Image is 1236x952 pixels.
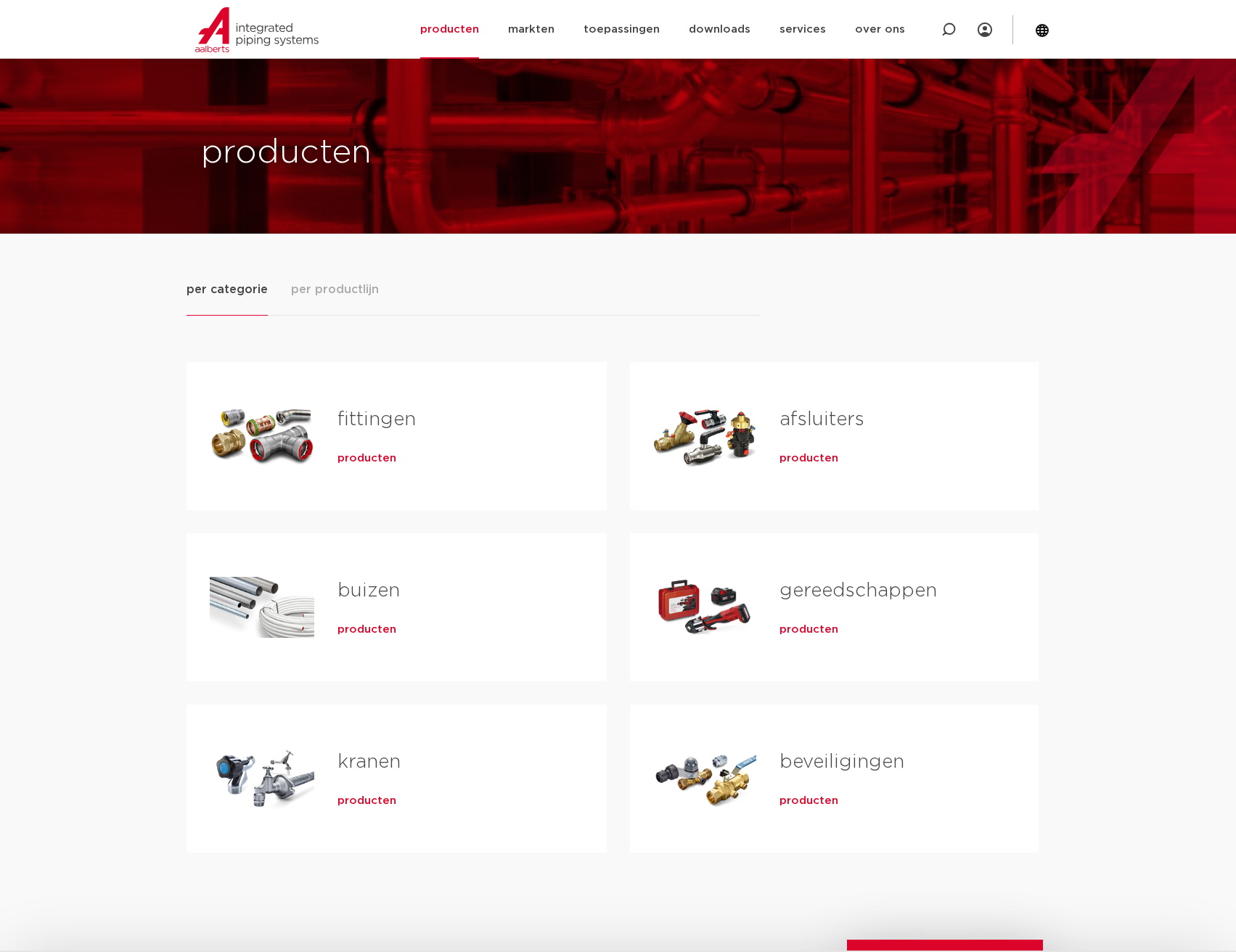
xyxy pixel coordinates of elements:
[779,581,937,600] a: gereedschappen
[337,581,400,600] a: buizen
[291,281,379,298] span: per productlijn
[337,794,396,808] a: producten
[337,451,396,466] a: producten
[337,752,401,771] a: kranen
[187,281,268,298] span: per categorie
[779,752,904,771] a: beveiligingen
[779,794,838,808] a: producten
[779,451,838,466] a: producten
[779,410,864,429] a: afsluiters
[187,280,1050,876] div: Tabs. Open items met enter of spatie, sluit af met escape en navigeer met de pijltoetsen.
[337,410,416,429] a: fittingen
[779,623,838,637] a: producten
[337,623,396,637] a: producten
[201,130,611,176] h1: producten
